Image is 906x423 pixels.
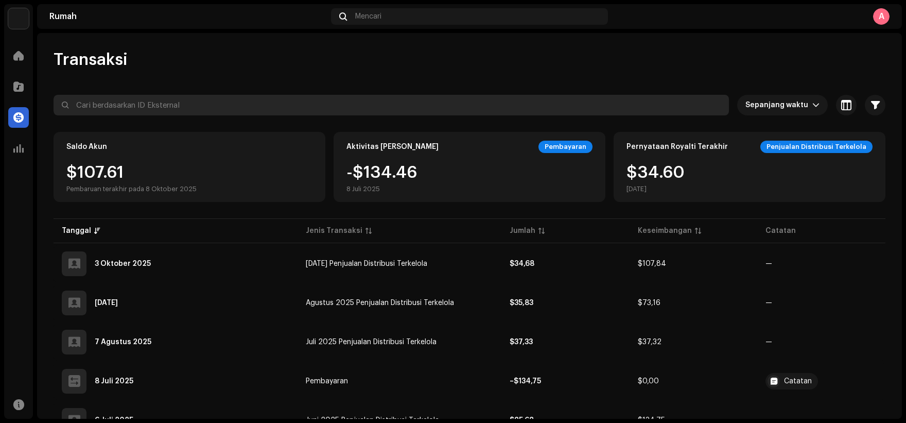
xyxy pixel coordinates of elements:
[306,227,362,234] font: Jenis Transaksi
[95,260,151,267] font: 3 Oktober 2025
[346,143,439,150] font: Aktivitas [PERSON_NAME]
[638,260,666,267] font: $107,84
[812,95,820,115] div: pemicu tarik-turun
[879,12,884,21] font: A
[510,339,533,346] font: $37,33
[306,339,437,346] font: Juli 2025 Penjualan Distribusi Terkelola
[784,378,812,385] font: Catatan
[95,299,118,307] font: [DATE]
[765,373,877,390] span: Pembayaran Otomatis Euphoria - 202506
[54,52,128,68] font: Transaksi
[510,227,535,234] font: Jumlah
[638,299,660,307] font: $73,16
[8,8,29,29] img: de0d2825-999c-4937-b35a-9adca56ee094
[62,227,91,234] font: Tanggal
[626,143,728,150] font: Pernyataan Royalti Terakhir
[745,101,808,109] font: Sepanjang waktu
[66,185,197,192] font: Pembaruan terakhir pada 8 Oktober 2025
[638,227,692,234] font: Keseimbangan
[346,185,380,192] font: 8 Juli 2025
[766,143,866,150] font: Penjualan Distribusi Terkelola
[765,339,772,346] font: —
[49,12,77,21] font: Rumah
[95,339,151,346] font: 7 Agustus 2025
[510,260,534,267] font: $34,68
[765,299,772,307] font: —
[545,143,586,150] font: Pembayaran
[306,260,427,267] span: Sep 2025 Penjualan Distribusi Terkelola
[510,299,533,307] font: $35,83
[745,95,812,115] span: Sepanjang waktu
[95,378,133,385] font: 8 Juli 2025
[306,260,427,267] font: [DATE] Penjualan Distribusi Terkelola
[54,95,729,115] input: Cari berdasarkan ID Eksternal
[626,185,647,192] font: [DATE]
[95,299,118,307] div: 5 September 2025
[355,13,381,20] font: Mencari
[510,378,541,385] font: –$134,75
[638,378,659,385] font: $0,00
[306,299,454,307] font: Agustus 2025 Penjualan Distribusi Terkelola
[306,378,348,385] font: Pembayaran
[638,339,661,346] font: $37,32
[765,260,772,267] font: —
[66,143,107,150] font: Saldo Akun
